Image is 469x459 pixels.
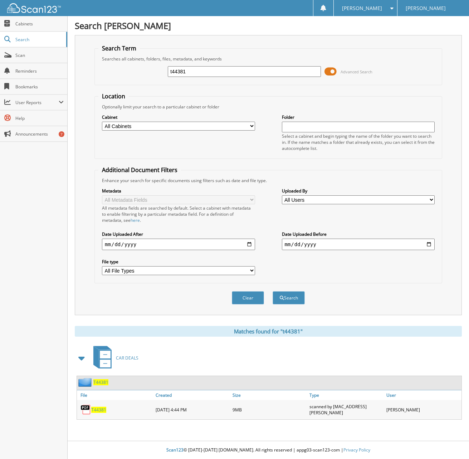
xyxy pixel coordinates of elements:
[282,188,435,194] label: Uploaded By
[77,390,154,400] a: File
[98,104,438,110] div: Optionally limit your search to a particular cabinet or folder
[343,447,370,453] a: Privacy Policy
[231,390,308,400] a: Size
[98,92,129,100] legend: Location
[342,6,382,10] span: [PERSON_NAME]
[102,114,255,120] label: Cabinet
[131,217,140,223] a: here
[102,259,255,265] label: File type
[15,115,64,121] span: Help
[154,390,231,400] a: Created
[91,407,106,413] a: T44381
[102,205,255,223] div: All metadata fields are searched by default. Select a cabinet with metadata to enable filtering b...
[89,344,138,372] a: CAR DEALS
[341,69,372,74] span: Advanced Search
[98,44,140,52] legend: Search Term
[282,231,435,237] label: Date Uploaded Before
[80,404,91,415] img: PDF.png
[15,21,64,27] span: Cabinets
[98,56,438,62] div: Searches all cabinets, folders, files, metadata, and keywords
[282,114,435,120] label: Folder
[232,291,264,304] button: Clear
[15,131,64,137] span: Announcements
[282,239,435,250] input: end
[102,188,255,194] label: Metadata
[166,447,184,453] span: Scan123
[406,6,446,10] span: [PERSON_NAME]
[385,390,461,400] a: User
[102,231,255,237] label: Date Uploaded After
[308,402,385,418] div: scanned by [MAC_ADDRESS][PERSON_NAME]
[98,177,438,184] div: Enhance your search for specific documents using filters such as date and file type.
[116,355,138,361] span: CAR DEALS
[75,20,462,31] h1: Search [PERSON_NAME]
[68,441,469,459] div: © [DATE]-[DATE] [DOMAIN_NAME]. All rights reserved | appg03-scan123-com |
[75,326,462,337] div: Matches found for "t44381"
[93,379,108,385] a: T44381
[231,402,308,418] div: 9MB
[273,291,305,304] button: Search
[15,68,64,74] span: Reminders
[7,3,61,13] img: scan123-logo-white.svg
[15,52,64,58] span: Scan
[15,36,63,43] span: Search
[98,166,181,174] legend: Additional Document Filters
[15,99,59,106] span: User Reports
[102,239,255,250] input: start
[59,131,64,137] div: 7
[154,402,231,418] div: [DATE] 4:44 PM
[385,402,461,418] div: [PERSON_NAME]
[308,390,385,400] a: Type
[78,378,93,387] img: folder2.png
[282,133,435,151] div: Select a cabinet and begin typing the name of the folder you want to search in. If the name match...
[15,84,64,90] span: Bookmarks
